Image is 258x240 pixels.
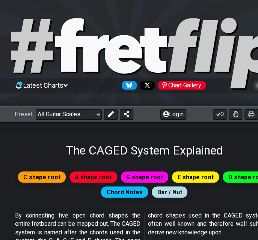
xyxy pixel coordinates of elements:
[244,109,258,120] button: Print
[157,187,182,198] span: Bar / Nut
[126,172,163,183] span: G shape root
[213,109,226,120] button: 0
[23,172,60,183] span: C shape root
[104,109,118,120] button: Edit Preset
[119,81,137,90] a: Follow #fretflip at Bluesky
[158,81,206,90] div: Chart Gallery
[36,109,102,120] select: Preset
[75,172,112,183] span: A shape root
[160,109,186,120] button: Login
[66,143,223,157] h1: The CAGED System Explained
[15,111,33,118] span: Preset
[23,81,63,89] span: Latest Charts
[178,172,214,183] span: E shape root
[137,81,155,90] a: Follow #fretflip at X
[120,109,133,120] button: Share Preset
[107,187,143,198] span: Chord Notes
[229,109,242,120] button: Toggle Dexterity for all fretkits
[155,81,206,90] a: #fretflip at Pinterest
